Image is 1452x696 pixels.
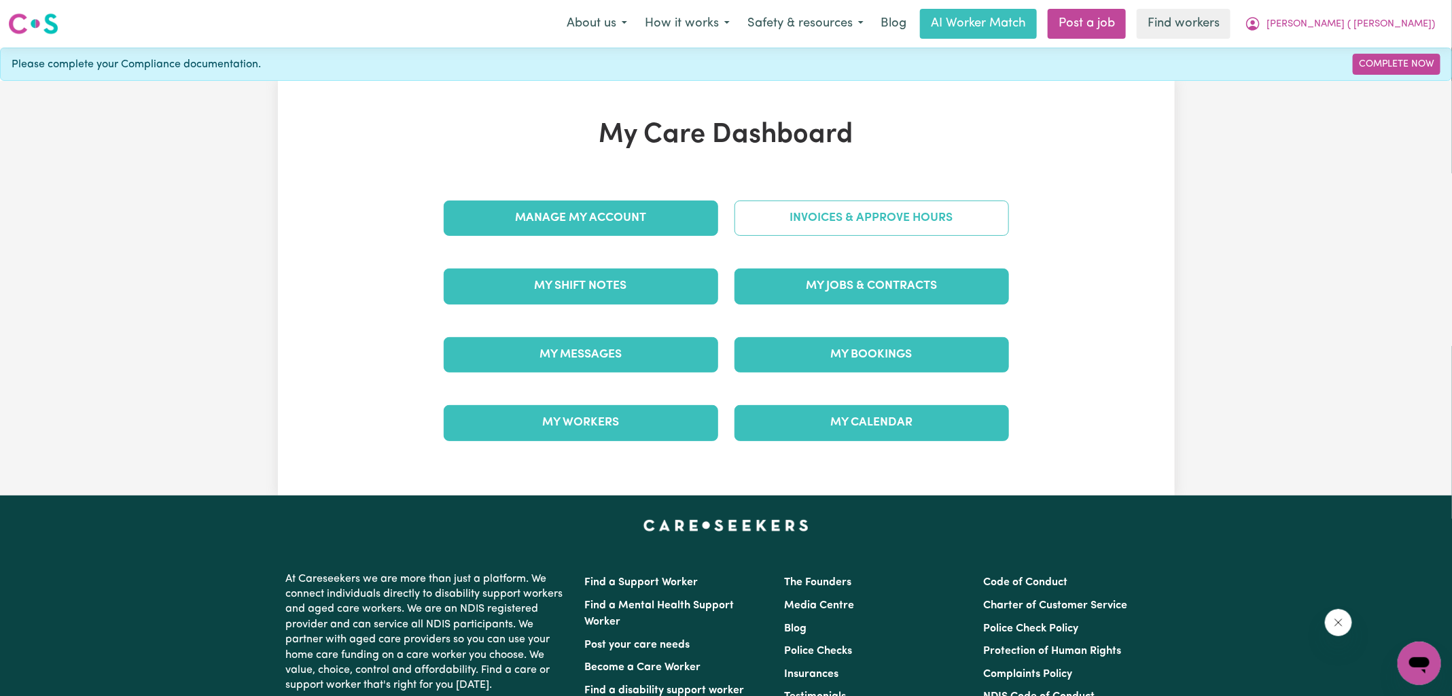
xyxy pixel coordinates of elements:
a: Police Checks [784,646,852,657]
img: Careseekers logo [8,12,58,36]
iframe: Button to launch messaging window [1398,642,1441,685]
a: AI Worker Match [920,9,1037,39]
a: My Messages [444,337,718,372]
a: Blog [872,9,915,39]
a: My Bookings [734,337,1009,372]
a: Post a job [1048,9,1126,39]
a: Complaints Policy [983,669,1072,680]
a: My Calendar [734,405,1009,440]
a: Blog [784,623,807,634]
a: Media Centre [784,600,854,611]
a: Complete Now [1353,54,1440,75]
button: My Account [1236,10,1444,38]
a: Find a Support Worker [585,577,698,588]
a: My Shift Notes [444,268,718,304]
a: Protection of Human Rights [983,646,1121,657]
span: Need any help? [8,10,82,20]
button: Safety & resources [739,10,872,38]
a: Insurances [784,669,838,680]
button: How it works [636,10,739,38]
iframe: Close message [1325,609,1352,636]
h1: My Care Dashboard [436,119,1017,152]
a: Post your care needs [585,640,690,650]
a: Find a Mental Health Support Worker [585,600,734,627]
span: Please complete your Compliance documentation. [12,56,261,73]
a: My Workers [444,405,718,440]
a: Careseekers logo [8,8,58,39]
a: The Founders [784,577,851,588]
a: Become a Care Worker [585,662,701,673]
span: [PERSON_NAME] ( [PERSON_NAME]) [1267,17,1435,32]
a: Code of Conduct [983,577,1067,588]
a: Find workers [1137,9,1230,39]
a: My Jobs & Contracts [734,268,1009,304]
a: Find a disability support worker [585,685,745,696]
a: Invoices & Approve Hours [734,201,1009,236]
a: Police Check Policy [983,623,1078,634]
a: Manage My Account [444,201,718,236]
button: About us [558,10,636,38]
a: Charter of Customer Service [983,600,1127,611]
a: Careseekers home page [643,520,809,531]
